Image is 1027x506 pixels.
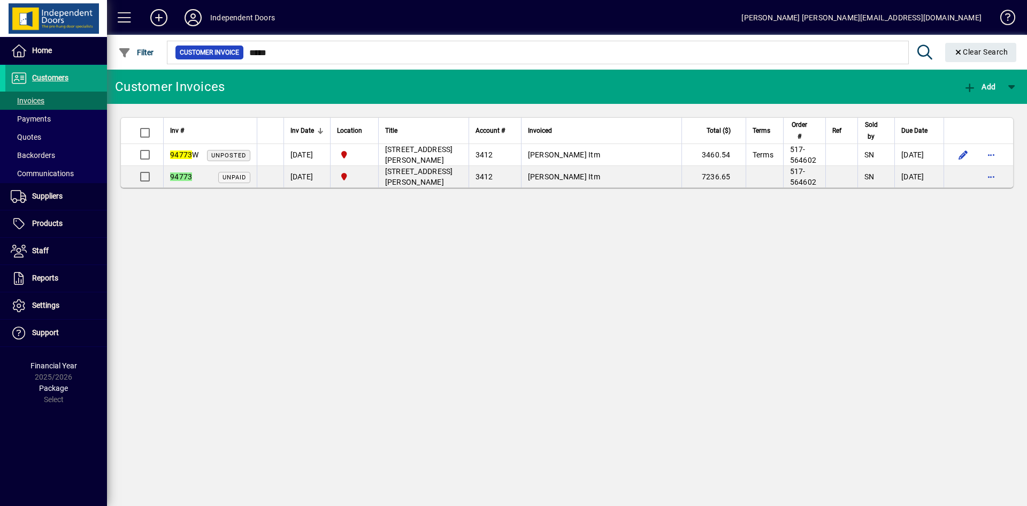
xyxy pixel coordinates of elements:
[864,119,888,142] div: Sold by
[894,166,944,187] td: [DATE]
[901,125,928,137] span: Due Date
[337,149,372,161] span: Christchurch
[337,125,372,137] div: Location
[864,119,879,142] span: Sold by
[5,110,107,128] a: Payments
[790,145,817,164] span: 517-564602
[741,9,982,26] div: [PERSON_NAME] [PERSON_NAME][EMAIL_ADDRESS][DOMAIN_NAME]
[5,164,107,183] a: Communications
[180,47,239,58] span: Customer Invoice
[32,219,63,228] span: Products
[11,133,41,141] span: Quotes
[790,119,819,142] div: Order #
[5,265,107,292] a: Reports
[963,82,995,91] span: Add
[5,292,107,319] a: Settings
[116,43,157,62] button: Filter
[681,166,746,187] td: 7236.65
[753,150,773,159] span: Terms
[864,150,875,159] span: SN
[955,146,972,163] button: Edit
[290,125,314,137] span: Inv Date
[210,9,275,26] div: Independent Doors
[223,174,246,181] span: Unpaid
[753,125,770,137] span: Terms
[528,125,675,137] div: Invoiced
[32,328,59,337] span: Support
[32,46,52,55] span: Home
[790,167,817,186] span: 517-564602
[11,169,74,178] span: Communications
[170,125,184,137] span: Inv #
[476,150,493,159] span: 3412
[118,48,154,57] span: Filter
[5,37,107,64] a: Home
[385,125,397,137] span: Title
[32,274,58,282] span: Reports
[115,78,225,95] div: Customer Invoices
[170,172,192,181] em: 94773
[385,125,462,137] div: Title
[337,125,362,137] span: Location
[32,246,49,255] span: Staff
[5,128,107,146] a: Quotes
[170,125,250,137] div: Inv #
[283,166,330,187] td: [DATE]
[283,144,330,166] td: [DATE]
[528,172,600,181] span: [PERSON_NAME] Itm
[385,167,453,186] span: [STREET_ADDRESS][PERSON_NAME]
[894,144,944,166] td: [DATE]
[5,146,107,164] a: Backorders
[337,171,372,183] span: Christchurch
[211,152,246,159] span: Unposted
[790,119,809,142] span: Order #
[476,125,505,137] span: Account #
[32,192,63,200] span: Suppliers
[5,210,107,237] a: Products
[954,48,1008,56] span: Clear Search
[983,146,1000,163] button: More options
[30,361,77,370] span: Financial Year
[832,125,841,137] span: Ref
[32,301,59,309] span: Settings
[681,144,746,166] td: 3460.54
[39,384,68,392] span: Package
[5,183,107,210] a: Suppliers
[476,125,515,137] div: Account #
[11,151,55,160] span: Backorders
[528,125,552,137] span: Invoiced
[170,150,192,159] em: 94773
[11,96,44,105] span: Invoices
[476,172,493,181] span: 3412
[961,77,998,96] button: Add
[32,73,68,82] span: Customers
[290,125,324,137] div: Inv Date
[992,2,1014,37] a: Knowledge Base
[901,125,937,137] div: Due Date
[832,125,851,137] div: Ref
[5,92,107,110] a: Invoices
[5,320,107,346] a: Support
[945,43,1017,62] button: Clear
[5,238,107,265] a: Staff
[688,125,740,137] div: Total ($)
[11,115,51,123] span: Payments
[142,8,176,27] button: Add
[176,8,210,27] button: Profile
[983,168,1000,185] button: More options
[170,150,199,159] span: W
[864,172,875,181] span: SN
[528,150,600,159] span: [PERSON_NAME] Itm
[707,125,731,137] span: Total ($)
[385,145,453,164] span: [STREET_ADDRESS][PERSON_NAME]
